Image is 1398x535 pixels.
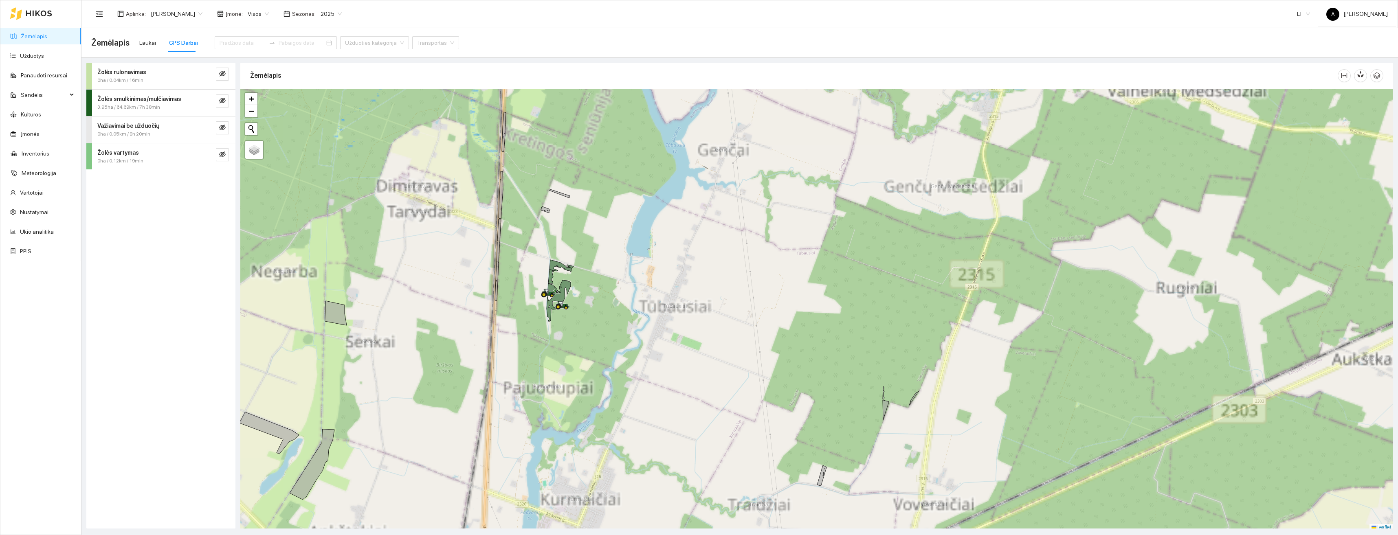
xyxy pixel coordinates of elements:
span: − [249,106,254,116]
strong: Žolės rulonavimas [97,69,146,75]
div: Važiavimai be užduočių0ha / 0.05km / 9h 20mineye-invisible [86,116,235,143]
div: GPS Darbai [169,38,198,47]
div: Laukai [139,38,156,47]
strong: Žolės vartymas [97,149,139,156]
a: Inventorius [22,150,49,157]
button: Initiate a new search [245,123,257,135]
button: eye-invisible [216,68,229,81]
span: to [269,39,275,46]
button: menu-fold [91,6,108,22]
span: swap-right [269,39,275,46]
span: Sandėlis [21,87,67,103]
strong: Žolės smulkinimas/mulčiavimas [97,96,181,102]
a: Zoom out [245,105,257,117]
a: Įmonės [21,131,40,137]
span: 0ha / 0.12km / 19min [97,157,143,165]
span: Žemėlapis [91,36,130,49]
span: Visos [248,8,269,20]
span: eye-invisible [219,151,226,159]
span: 3.95ha / 64.69km / 7h 38min [97,103,160,111]
span: menu-fold [96,10,103,18]
a: Leaflet [1372,524,1391,530]
span: column-width [1338,72,1350,79]
button: eye-invisible [216,121,229,134]
span: calendar [284,11,290,17]
span: Aplinka : [126,9,146,18]
span: layout [117,11,124,17]
input: Pradžios data [220,38,266,47]
div: Žolės vartymas0ha / 0.12km / 19mineye-invisible [86,143,235,170]
a: PPIS [20,248,31,254]
span: eye-invisible [219,124,226,132]
span: A [1331,8,1335,21]
div: Žolės smulkinimas/mulčiavimas3.95ha / 64.69km / 7h 38mineye-invisible [86,90,235,116]
span: 2025 [321,8,342,20]
a: Layers [245,141,263,159]
span: [PERSON_NAME] [1326,11,1388,17]
a: Kultūros [21,111,41,118]
span: + [249,94,254,104]
span: Andrius Rimgaila [151,8,202,20]
button: eye-invisible [216,148,229,161]
span: Sezonas : [292,9,316,18]
a: Žemėlapis [21,33,47,39]
span: 0ha / 0.04km / 16min [97,77,143,84]
a: Meteorologija [22,170,56,176]
a: Ūkio analitika [20,228,54,235]
a: Vartotojai [20,189,44,196]
a: Užduotys [20,53,44,59]
a: Panaudoti resursai [21,72,67,79]
button: column-width [1338,69,1351,82]
span: eye-invisible [219,97,226,105]
span: 0ha / 0.05km / 9h 20min [97,130,150,138]
div: Žemėlapis [250,64,1338,87]
button: eye-invisible [216,94,229,107]
span: Įmonė : [226,9,243,18]
span: shop [217,11,224,17]
div: Žolės rulonavimas0ha / 0.04km / 16mineye-invisible [86,63,235,89]
strong: Važiavimai be užduočių [97,123,159,129]
span: eye-invisible [219,70,226,78]
a: Zoom in [245,93,257,105]
span: LT [1297,8,1310,20]
input: Pabaigos data [279,38,325,47]
a: Nustatymai [20,209,48,215]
